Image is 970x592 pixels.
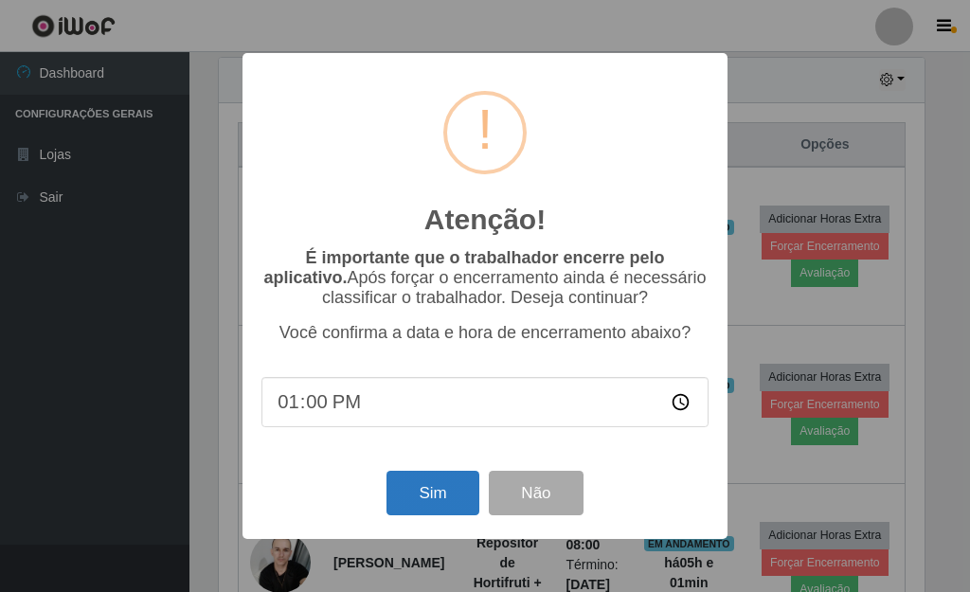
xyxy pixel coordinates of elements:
[386,471,478,515] button: Sim
[261,323,709,343] p: Você confirma a data e hora de encerramento abaixo?
[263,248,664,287] b: É importante que o trabalhador encerre pelo aplicativo.
[424,203,546,237] h2: Atenção!
[261,248,709,308] p: Após forçar o encerramento ainda é necessário classificar o trabalhador. Deseja continuar?
[489,471,583,515] button: Não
